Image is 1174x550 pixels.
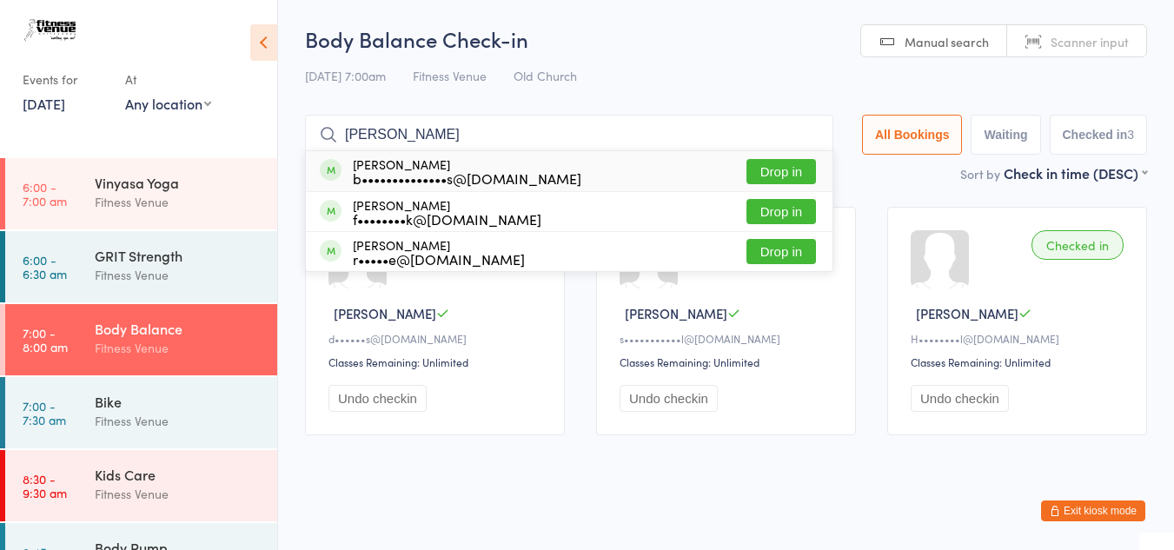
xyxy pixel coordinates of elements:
[353,212,541,226] div: f••••••••k@[DOMAIN_NAME]
[862,115,963,155] button: All Bookings
[916,304,1018,322] span: [PERSON_NAME]
[95,265,262,285] div: Fitness Venue
[5,158,277,229] a: 6:00 -7:00 amVinyasa YogaFitness Venue
[305,115,833,155] input: Search
[95,465,262,484] div: Kids Care
[305,67,386,84] span: [DATE] 7:00am
[95,319,262,338] div: Body Balance
[23,253,67,281] time: 6:00 - 6:30 am
[911,331,1129,346] div: H••••••••l@[DOMAIN_NAME]
[620,385,718,412] button: Undo checkin
[1127,128,1134,142] div: 3
[971,115,1040,155] button: Waiting
[17,13,83,48] img: Fitness Venue Whitsunday
[1041,500,1145,521] button: Exit kiosk mode
[5,231,277,302] a: 6:00 -6:30 amGRIT StrengthFitness Venue
[1050,115,1148,155] button: Checked in3
[746,239,816,264] button: Drop in
[23,326,68,354] time: 7:00 - 8:00 am
[95,192,262,212] div: Fitness Venue
[5,377,277,448] a: 7:00 -7:30 amBikeFitness Venue
[334,304,436,322] span: [PERSON_NAME]
[1004,163,1147,182] div: Check in time (DESC)
[353,252,525,266] div: r•••••e@[DOMAIN_NAME]
[95,246,262,265] div: GRIT Strength
[23,472,67,500] time: 8:30 - 9:30 am
[95,392,262,411] div: Bike
[905,33,989,50] span: Manual search
[5,304,277,375] a: 7:00 -8:00 amBody BalanceFitness Venue
[620,331,838,346] div: s•••••••••••l@[DOMAIN_NAME]
[328,331,547,346] div: d••••••s@[DOMAIN_NAME]
[353,157,581,185] div: [PERSON_NAME]
[95,173,262,192] div: Vinyasa Yoga
[911,385,1009,412] button: Undo checkin
[1031,230,1124,260] div: Checked in
[625,304,727,322] span: [PERSON_NAME]
[328,355,547,369] div: Classes Remaining: Unlimited
[305,24,1147,53] h2: Body Balance Check-in
[23,65,108,94] div: Events for
[5,450,277,521] a: 8:30 -9:30 amKids CareFitness Venue
[23,180,67,208] time: 6:00 - 7:00 am
[746,159,816,184] button: Drop in
[125,94,211,113] div: Any location
[1051,33,1129,50] span: Scanner input
[911,355,1129,369] div: Classes Remaining: Unlimited
[746,199,816,224] button: Drop in
[620,355,838,369] div: Classes Remaining: Unlimited
[413,67,487,84] span: Fitness Venue
[514,67,577,84] span: Old Church
[23,399,66,427] time: 7:00 - 7:30 am
[125,65,211,94] div: At
[23,94,65,113] a: [DATE]
[95,484,262,504] div: Fitness Venue
[95,411,262,431] div: Fitness Venue
[960,165,1000,182] label: Sort by
[95,338,262,358] div: Fitness Venue
[353,198,541,226] div: [PERSON_NAME]
[353,238,525,266] div: [PERSON_NAME]
[328,385,427,412] button: Undo checkin
[353,171,581,185] div: b••••••••••••••s@[DOMAIN_NAME]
